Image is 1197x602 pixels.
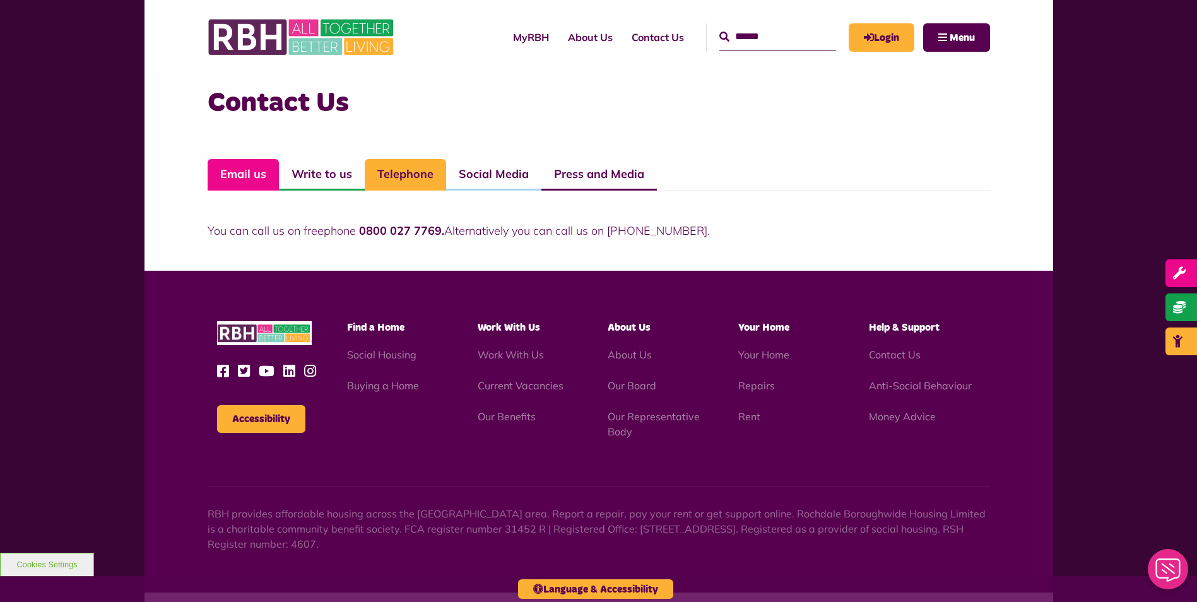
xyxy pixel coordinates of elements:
a: Our Board [608,379,656,392]
strong: 0800 027 7769. [359,223,444,238]
a: Social Media [446,159,541,191]
a: Social Housing - open in a new tab [347,348,416,361]
a: MyRBH [504,20,558,54]
h3: Contact Us [208,85,990,121]
p: RBH provides affordable housing across the [GEOGRAPHIC_DATA] area. Report a repair, pay your rent... [208,506,990,552]
span: About Us [608,322,651,333]
a: Current Vacancies [478,379,563,392]
span: Find a Home [347,322,404,333]
a: Contact Us [869,348,921,361]
a: Work With Us [478,348,544,361]
a: Our Benefits [478,410,536,423]
input: Search [719,23,836,50]
a: Buying a Home [347,379,419,392]
p: You can call us on freephone Alternatively you can call us on [PHONE_NUMBER]. [208,222,990,239]
iframe: Netcall Web Assistant for live chat [1140,545,1197,602]
a: About Us [608,348,652,361]
span: Work With Us [478,322,540,333]
a: Repairs [738,379,775,392]
span: Menu [950,33,975,43]
a: Money Advice [869,410,936,423]
a: Your Home [738,348,789,361]
span: Your Home [738,322,789,333]
a: About Us [558,20,622,54]
a: Anti-Social Behaviour [869,379,972,392]
button: Accessibility [217,405,305,433]
a: Write to us [279,159,365,191]
a: Rent [738,410,760,423]
a: MyRBH [849,23,914,52]
img: RBH [208,13,397,62]
a: Email us [208,159,279,191]
img: RBH [217,321,312,346]
a: Contact Us [622,20,693,54]
button: Language & Accessibility [518,579,673,599]
a: Our Representative Body [608,410,700,438]
button: Navigation [923,23,990,52]
a: Telephone [365,159,446,191]
span: Help & Support [869,322,940,333]
a: Press and Media [541,159,657,191]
